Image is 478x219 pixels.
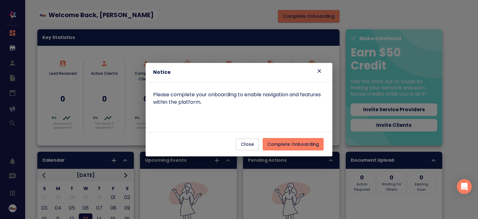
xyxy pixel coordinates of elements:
[457,179,472,194] div: Open Intercom Messenger
[267,140,319,148] span: Complete Onboarding
[263,138,324,150] button: Complete Onboarding
[236,139,259,150] button: Close
[153,91,325,106] p: Please complete your onboarding to enable navigation and features within the platform.
[153,68,268,77] h6: Notice
[241,140,254,148] span: Close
